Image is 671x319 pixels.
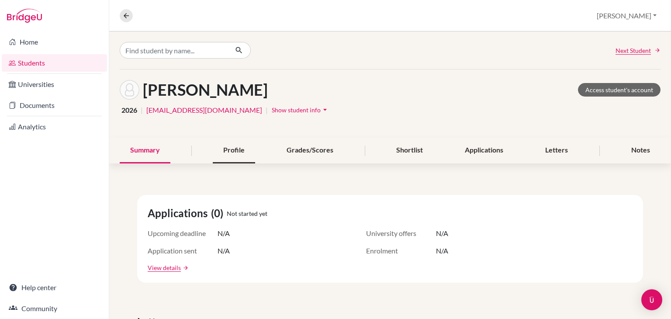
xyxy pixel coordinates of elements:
[143,80,268,99] h1: [PERSON_NAME]
[621,138,661,163] div: Notes
[436,228,448,239] span: N/A
[454,138,514,163] div: Applications
[386,138,433,163] div: Shortlist
[227,209,267,218] span: Not started yet
[321,105,329,114] i: arrow_drop_down
[535,138,578,163] div: Letters
[271,103,330,117] button: Show student infoarrow_drop_down
[141,105,143,115] span: |
[2,76,107,93] a: Universities
[148,263,181,272] a: View details
[366,246,436,256] span: Enrolment
[616,46,661,55] a: Next Student
[2,33,107,51] a: Home
[7,9,42,23] img: Bridge-U
[593,7,661,24] button: [PERSON_NAME]
[2,54,107,72] a: Students
[211,205,227,221] span: (0)
[120,42,228,59] input: Find student by name...
[146,105,262,115] a: [EMAIL_ADDRESS][DOMAIN_NAME]
[218,246,230,256] span: N/A
[578,83,661,97] a: Access student's account
[213,138,255,163] div: Profile
[121,105,137,115] span: 2026
[148,205,211,221] span: Applications
[2,97,107,114] a: Documents
[120,138,170,163] div: Summary
[2,118,107,135] a: Analytics
[272,106,321,114] span: Show student info
[616,46,651,55] span: Next Student
[148,246,218,256] span: Application sent
[436,246,448,256] span: N/A
[366,228,436,239] span: University offers
[181,265,189,271] a: arrow_forward
[120,80,139,100] img: Joyce Lee's avatar
[2,300,107,317] a: Community
[218,228,230,239] span: N/A
[148,228,218,239] span: Upcoming deadline
[276,138,344,163] div: Grades/Scores
[641,289,662,310] div: Open Intercom Messenger
[266,105,268,115] span: |
[2,279,107,296] a: Help center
